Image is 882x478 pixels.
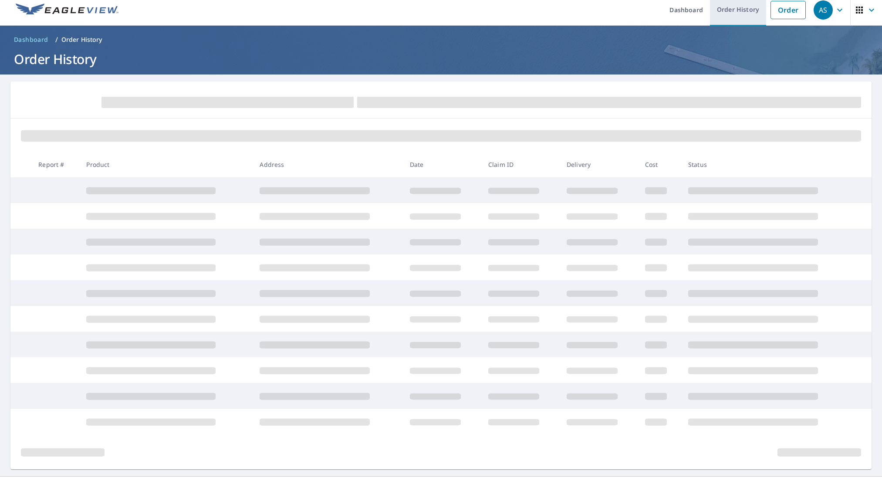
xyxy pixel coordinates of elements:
th: Cost [638,152,681,177]
th: Date [403,152,481,177]
li: / [55,34,58,45]
a: Dashboard [10,33,52,47]
th: Address [253,152,402,177]
nav: breadcrumb [10,33,872,47]
img: EV Logo [16,3,118,17]
div: AS [814,0,833,20]
span: Dashboard [14,35,48,44]
h1: Order History [10,50,872,68]
a: Order [770,1,806,19]
th: Product [79,152,253,177]
th: Claim ID [481,152,560,177]
th: Report # [31,152,79,177]
th: Delivery [560,152,638,177]
th: Status [681,152,855,177]
p: Order History [61,35,102,44]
